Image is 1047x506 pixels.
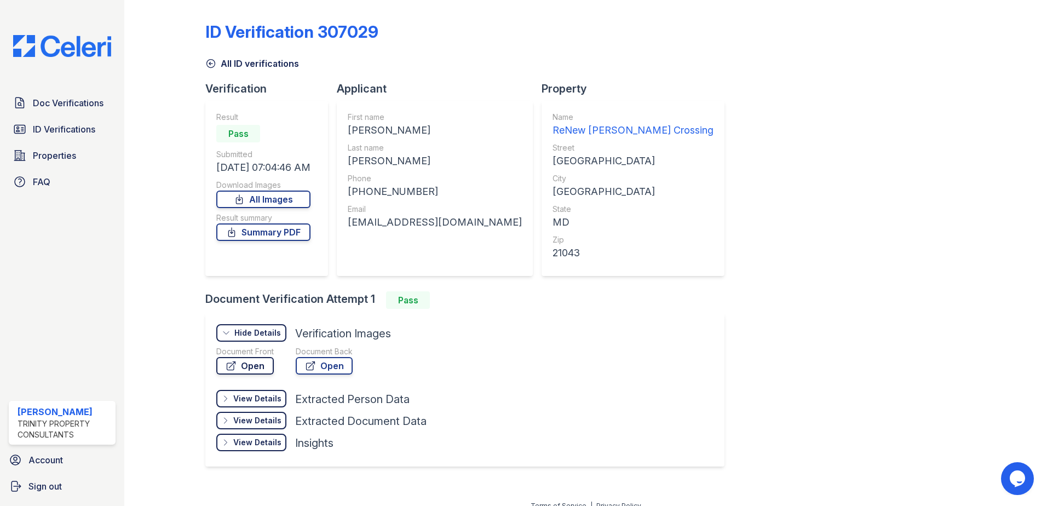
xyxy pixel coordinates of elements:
div: Submitted [216,149,310,160]
a: Open [296,357,353,375]
div: Property [542,81,733,96]
a: Doc Verifications [9,92,116,114]
div: Pass [216,125,260,142]
a: Open [216,357,274,375]
span: Properties [33,149,76,162]
a: Account [4,449,120,471]
div: Document Back [296,346,353,357]
iframe: chat widget [1001,462,1036,495]
div: View Details [233,415,281,426]
div: Hide Details [234,327,281,338]
span: ID Verifications [33,123,95,136]
div: [DATE] 07:04:46 AM [216,160,310,175]
a: Sign out [4,475,120,497]
div: Result summary [216,212,310,223]
div: [GEOGRAPHIC_DATA] [553,184,714,199]
span: Sign out [28,480,62,493]
div: Verification [205,81,337,96]
div: Name [553,112,714,123]
a: Summary PDF [216,223,310,241]
div: [PERSON_NAME] [18,405,111,418]
div: City [553,173,714,184]
div: Download Images [216,180,310,191]
a: Properties [9,145,116,166]
div: Extracted Document Data [295,413,427,429]
div: [PERSON_NAME] [348,153,522,169]
div: State [553,204,714,215]
div: [EMAIL_ADDRESS][DOMAIN_NAME] [348,215,522,230]
img: CE_Logo_Blue-a8612792a0a2168367f1c8372b55b34899dd931a85d93a1a3d3e32e68fde9ad4.png [4,35,120,57]
a: All ID verifications [205,57,299,70]
div: Phone [348,173,522,184]
div: Document Verification Attempt 1 [205,291,733,309]
div: Result [216,112,310,123]
div: [GEOGRAPHIC_DATA] [553,153,714,169]
div: View Details [233,393,281,404]
div: Street [553,142,714,153]
div: ID Verification 307029 [205,22,378,42]
div: Verification Images [295,326,391,341]
span: Doc Verifications [33,96,103,110]
div: Pass [386,291,430,309]
div: 21043 [553,245,714,261]
div: [PERSON_NAME] [348,123,522,138]
span: Account [28,453,63,467]
span: FAQ [33,175,50,188]
div: Document Front [216,346,274,357]
div: ReNew [PERSON_NAME] Crossing [553,123,714,138]
a: All Images [216,191,310,208]
div: MD [553,215,714,230]
div: Last name [348,142,522,153]
div: View Details [233,437,281,448]
div: First name [348,112,522,123]
a: FAQ [9,171,116,193]
a: Name ReNew [PERSON_NAME] Crossing [553,112,714,138]
div: Email [348,204,522,215]
div: Extracted Person Data [295,392,410,407]
div: Applicant [337,81,542,96]
div: Trinity Property Consultants [18,418,111,440]
div: Zip [553,234,714,245]
a: ID Verifications [9,118,116,140]
div: [PHONE_NUMBER] [348,184,522,199]
div: Insights [295,435,333,451]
